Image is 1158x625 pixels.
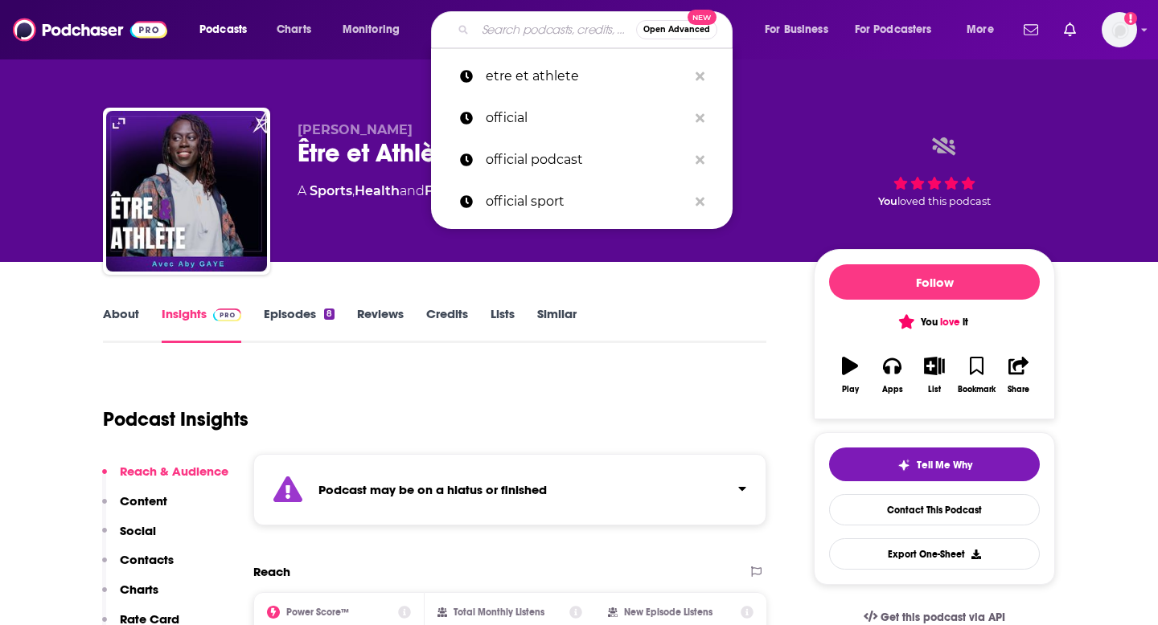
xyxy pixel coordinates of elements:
[120,493,167,509] p: Content
[425,183,472,198] a: Fitness
[1102,12,1137,47] span: Logged in as NicolaLynch
[537,306,577,343] a: Similar
[958,385,996,394] div: Bookmark
[1008,385,1029,394] div: Share
[855,18,932,41] span: For Podcasters
[491,306,515,343] a: Lists
[431,139,733,181] a: official podcast
[120,464,228,479] p: Reach & Audience
[998,346,1040,404] button: Share
[277,18,311,41] span: Charts
[431,55,733,97] a: etre et athlete
[103,407,248,431] h1: Podcast Insights
[486,181,688,223] p: official sport
[318,482,547,497] strong: Podcast may be on a hiatus or finished
[357,306,404,343] a: Reviews
[103,306,139,343] a: About
[486,55,688,97] p: etre et athlete
[624,607,712,618] h2: New Episode Listens
[475,17,636,43] input: Search podcasts, credits, & more...
[102,582,158,611] button: Charts
[897,459,910,472] img: tell me why sparkle
[199,18,247,41] span: Podcasts
[400,183,425,198] span: and
[955,346,997,404] button: Bookmark
[486,97,688,139] p: official
[1057,16,1082,43] a: Show notifications dropdown
[940,316,960,329] span: love
[928,385,941,394] div: List
[486,139,688,181] p: official podcast
[253,564,290,579] h2: Reach
[298,182,524,201] div: A podcast
[102,523,156,553] button: Social
[266,17,321,43] a: Charts
[829,494,1040,525] a: Contact This Podcast
[120,552,174,567] p: Contacts
[454,607,544,618] h2: Total Monthly Listens
[901,316,967,329] span: You it
[253,454,766,525] section: Click to expand status details
[310,183,352,198] a: Sports
[688,10,717,25] span: New
[431,181,733,223] a: official sport
[829,447,1040,481] button: tell me why sparkleTell Me Why
[106,111,267,272] img: Être et Athlète
[13,14,167,45] img: Podchaser - Follow, Share and Rate Podcasts
[102,464,228,493] button: Reach & Audience
[829,264,1040,300] button: Follow
[871,346,913,404] button: Apps
[882,385,903,394] div: Apps
[213,308,241,321] img: Podchaser Pro
[298,122,413,137] span: [PERSON_NAME]
[829,306,1040,337] button: You love it
[352,183,355,198] span: ,
[343,18,400,41] span: Monitoring
[878,195,897,207] span: You
[967,18,994,41] span: More
[426,306,468,343] a: Credits
[188,17,268,43] button: open menu
[897,195,991,207] span: loved this podcast
[446,11,748,48] div: Search podcasts, credits, & more...
[1124,12,1137,25] svg: Add a profile image
[1102,12,1137,47] img: User Profile
[914,346,955,404] button: List
[331,17,421,43] button: open menu
[765,18,828,41] span: For Business
[120,582,158,597] p: Charts
[814,122,1055,222] div: Youloved this podcast
[917,459,972,472] span: Tell Me Why
[1102,12,1137,47] button: Show profile menu
[955,17,1014,43] button: open menu
[102,493,167,523] button: Content
[844,17,955,43] button: open menu
[829,346,871,404] button: Play
[842,385,859,394] div: Play
[120,523,156,538] p: Social
[162,306,241,343] a: InsightsPodchaser Pro
[355,183,400,198] a: Health
[324,308,335,320] div: 8
[286,607,349,618] h2: Power Score™
[754,17,848,43] button: open menu
[431,97,733,139] a: official
[881,611,1005,624] span: Get this podcast via API
[102,552,174,582] button: Contacts
[829,538,1040,570] button: Export One-Sheet
[636,20,717,39] button: Open AdvancedNew
[1017,16,1045,43] a: Show notifications dropdown
[643,26,710,34] span: Open Advanced
[264,306,335,343] a: Episodes8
